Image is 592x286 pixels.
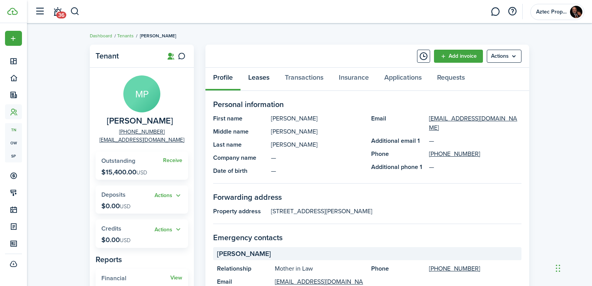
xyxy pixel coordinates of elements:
div: Drag [556,257,560,280]
panel-main-title: Email [371,114,425,132]
panel-main-title: Last name [213,140,267,149]
widget-stats-title: Financial [101,275,170,282]
panel-main-description: [PERSON_NAME] [271,140,363,149]
panel-main-section-title: Personal information [213,99,521,110]
panel-main-title: Phone [371,264,425,273]
panel-main-title: First name [213,114,267,123]
a: Notifications [50,2,65,22]
a: tn [5,123,22,136]
a: Dashboard [90,32,112,39]
a: [EMAIL_ADDRESS][DOMAIN_NAME] [99,136,184,144]
img: Aztec Properties [570,6,582,18]
button: Actions [155,191,182,200]
a: Leases [240,68,277,91]
panel-main-description: Mother in Law [275,264,363,273]
span: Maria Picot - Suarez [107,116,173,126]
button: Open menu [155,191,182,200]
panel-main-description: [PERSON_NAME] [271,114,363,123]
panel-main-description: [STREET_ADDRESS][PERSON_NAME] [271,207,521,216]
panel-main-description: [PERSON_NAME] [271,127,363,136]
panel-main-title: Additional email 1 [371,136,425,146]
button: Timeline [417,50,430,63]
span: [PERSON_NAME] [140,32,176,39]
button: Open sidebar [32,4,47,19]
a: Add invoice [434,50,483,63]
a: Tenants [117,32,134,39]
panel-main-description: — [271,153,363,162]
a: Messaging [488,2,503,22]
menu-btn: Actions [487,50,521,63]
panel-main-section-title: Forwarding address [213,191,521,203]
a: Insurance [331,68,377,91]
button: Open menu [155,225,182,234]
button: Open menu [487,50,521,63]
panel-main-description: — [271,166,363,176]
a: Transactions [277,68,331,91]
a: ow [5,136,22,149]
panel-main-title: Company name [213,153,267,162]
button: Search [70,5,80,18]
panel-main-title: Tenant [96,52,157,60]
a: Applications [377,68,429,91]
a: sp [5,149,22,162]
button: Open resource center [506,5,519,18]
panel-main-title: Relationship [217,264,271,273]
p: $15,400.00 [101,168,147,176]
a: [PHONE_NUMBER] [119,128,165,136]
a: Receive [163,157,182,164]
panel-main-subtitle: Reports [96,254,188,265]
panel-main-title: Phone [371,149,425,159]
span: Credits [101,224,121,233]
panel-main-title: Middle name [213,127,267,136]
a: [PHONE_NUMBER] [429,264,480,273]
a: [PHONE_NUMBER] [429,149,480,159]
a: View [170,275,182,281]
panel-main-title: Property address [213,207,267,216]
iframe: Chat Widget [553,249,592,286]
panel-main-section-title: Emergency contacts [213,232,521,243]
span: Deposits [101,190,126,199]
button: Open menu [5,31,22,46]
panel-main-title: Additional phone 1 [371,162,425,172]
span: USD [120,236,131,244]
span: [PERSON_NAME] [217,249,271,259]
img: TenantCloud [7,8,18,15]
button: Actions [155,225,182,234]
panel-main-title: Date of birth [213,166,267,176]
avatar-text: MP [123,75,160,112]
span: USD [136,169,147,177]
a: Requests [429,68,473,91]
p: $0.00 [101,202,131,210]
p: $0.00 [101,236,131,244]
span: Outstanding [101,156,135,165]
span: USD [120,202,131,211]
span: Aztec Properties [536,9,567,15]
a: [EMAIL_ADDRESS][DOMAIN_NAME] [429,114,521,132]
span: 36 [56,12,66,18]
